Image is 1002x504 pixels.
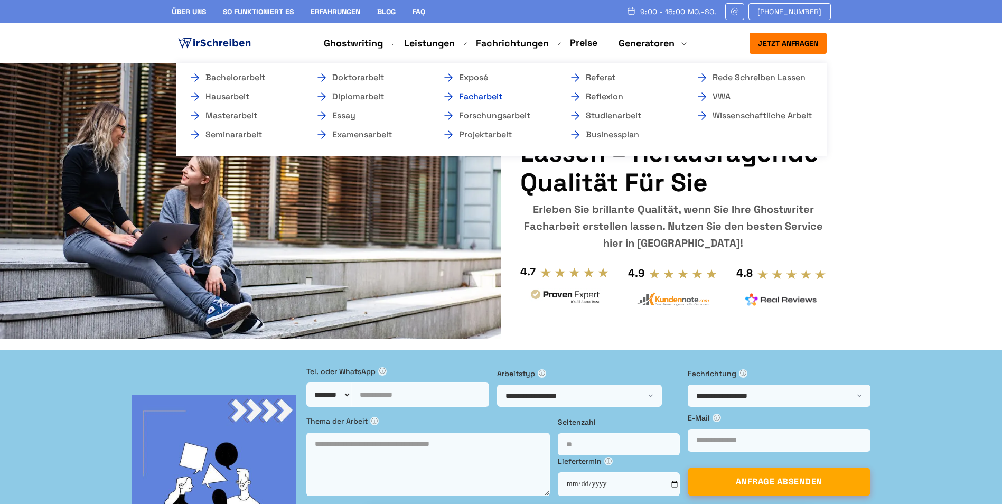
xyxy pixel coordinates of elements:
[377,7,396,16] a: Blog
[442,71,548,84] a: Exposé
[628,265,644,282] div: 4.9
[189,71,294,84] a: Bachelorarbeit
[696,71,801,84] a: Rede schreiben lassen
[324,37,383,50] a: Ghostwriting
[442,128,548,141] a: Projektarbeit
[306,415,550,427] label: Thema der Arbeit
[688,368,870,379] label: Fachrichtung
[688,412,870,424] label: E-Mail
[442,90,548,103] a: Facharbeit
[757,269,826,281] img: stars
[370,417,379,425] span: ⓘ
[696,109,801,122] a: Wissenschaftliche Arbeit
[223,7,294,16] a: So funktioniert es
[757,7,822,16] span: [PHONE_NUMBER]
[315,90,421,103] a: Diplomarbeit
[640,7,717,16] span: 9:00 - 18:00 Mo.-So.
[748,3,831,20] a: [PHONE_NUMBER]
[569,71,675,84] a: Referat
[736,265,753,282] div: 4.8
[688,468,870,496] button: ANFRAGE ABSENDEN
[626,7,636,15] img: Schedule
[540,267,609,278] img: stars
[529,288,601,307] img: provenexpert
[189,90,294,103] a: Hausarbeit
[315,109,421,122] a: Essay
[538,369,546,378] span: ⓘ
[378,367,387,376] span: ⓘ
[315,128,421,141] a: Examensarbeit
[176,35,253,51] img: logo ghostwriter-österreich
[569,128,675,141] a: Businessplan
[476,37,549,50] a: Fachrichtungen
[649,268,718,280] img: stars
[558,455,680,467] label: Liefertermin
[739,369,747,378] span: ⓘ
[404,37,455,50] a: Leistungen
[172,7,206,16] a: Über uns
[696,90,801,103] a: VWA
[315,71,421,84] a: Doktorarbeit
[730,7,739,16] img: Email
[604,457,613,465] span: ⓘ
[311,7,360,16] a: Erfahrungen
[570,36,597,49] a: Preise
[750,33,827,54] button: Jetzt anfragen
[745,293,817,306] img: realreviews
[497,368,680,379] label: Arbeitstyp
[558,416,680,428] label: Seitenzahl
[189,109,294,122] a: Masterarbeit
[520,201,826,251] div: Erleben Sie brillante Qualität, wenn Sie Ihre Ghostwriter Facharbeit erstellen lassen. Nutzen Sie...
[569,109,675,122] a: Studienarbeit
[189,128,294,141] a: Seminararbeit
[619,37,675,50] a: Generatoren
[637,292,709,306] img: kundennote
[306,366,489,377] label: Tel. oder WhatsApp
[413,7,425,16] a: FAQ
[520,109,826,198] h1: Facharbeit schreiben lassen – Herausragende Qualität für Sie
[442,109,548,122] a: Forschungsarbeit
[520,263,536,280] div: 4.7
[569,90,675,103] a: Reflexion
[713,414,721,422] span: ⓘ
